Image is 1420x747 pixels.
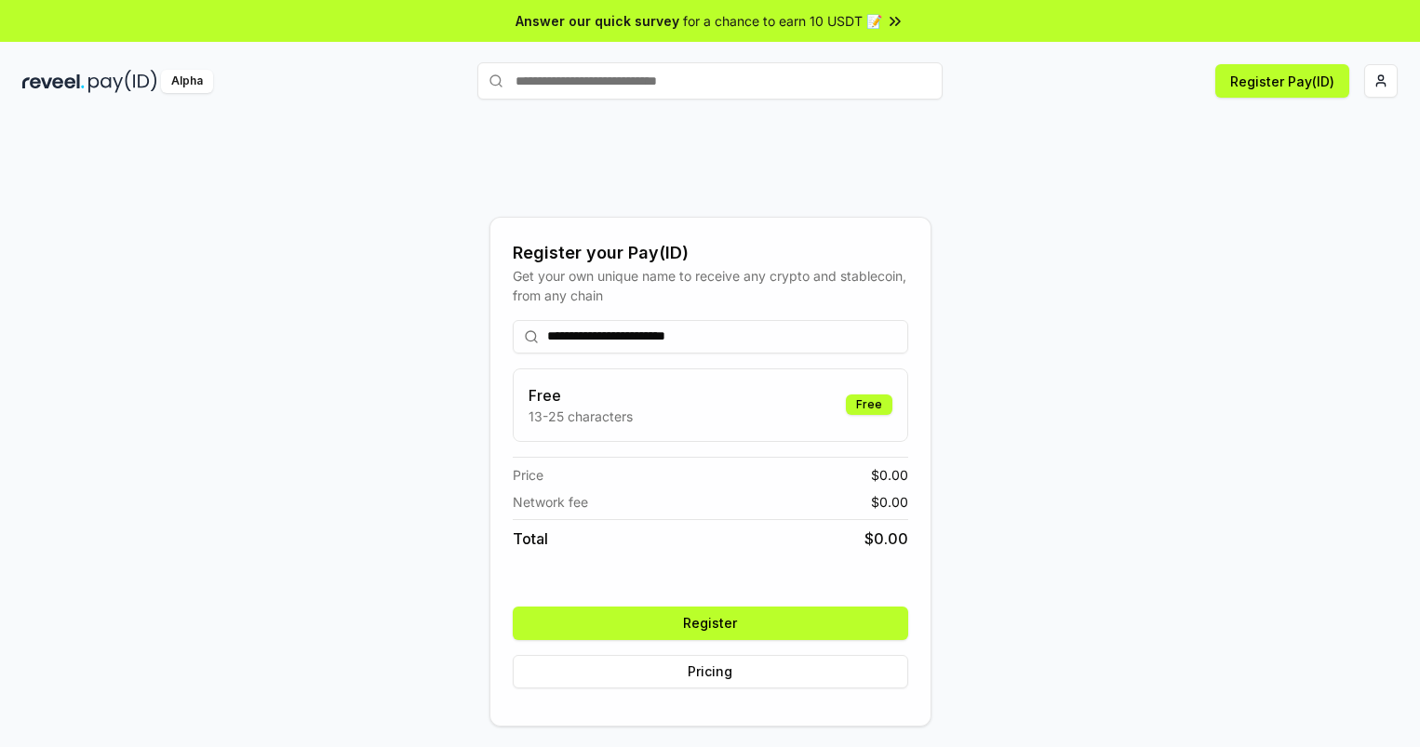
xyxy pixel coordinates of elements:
[513,492,588,512] span: Network fee
[513,607,908,640] button: Register
[161,70,213,93] div: Alpha
[513,266,908,305] div: Get your own unique name to receive any crypto and stablecoin, from any chain
[513,465,543,485] span: Price
[513,240,908,266] div: Register your Pay(ID)
[871,465,908,485] span: $ 0.00
[516,11,679,31] span: Answer our quick survey
[513,655,908,688] button: Pricing
[513,527,548,550] span: Total
[529,407,633,426] p: 13-25 characters
[1215,64,1349,98] button: Register Pay(ID)
[683,11,882,31] span: for a chance to earn 10 USDT 📝
[846,394,892,415] div: Free
[88,70,157,93] img: pay_id
[864,527,908,550] span: $ 0.00
[871,492,908,512] span: $ 0.00
[529,384,633,407] h3: Free
[22,70,85,93] img: reveel_dark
